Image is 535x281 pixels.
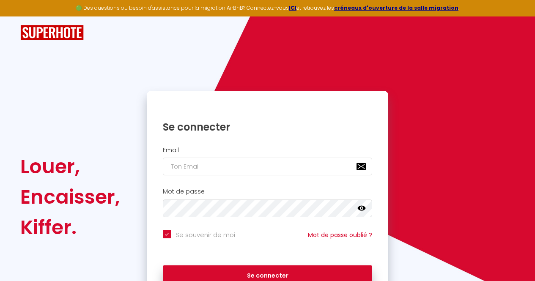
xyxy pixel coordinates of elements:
a: Mot de passe oublié ? [308,231,372,239]
h2: Mot de passe [163,188,373,195]
div: Louer, [20,151,120,182]
a: ICI [289,4,296,11]
div: Encaisser, [20,182,120,212]
h2: Email [163,147,373,154]
img: SuperHote logo [20,25,84,41]
h1: Se connecter [163,120,373,134]
a: créneaux d'ouverture de la salle migration [334,4,458,11]
input: Ton Email [163,158,373,175]
div: Kiffer. [20,212,120,243]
